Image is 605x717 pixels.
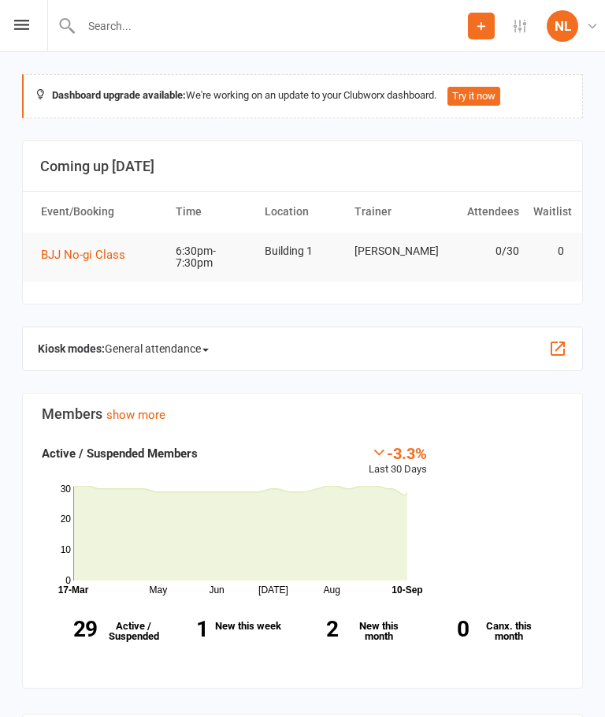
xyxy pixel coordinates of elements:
td: Building 1 [258,233,347,270]
th: Location [258,192,347,232]
th: Attendees [436,192,526,232]
strong: Dashboard upgrade available: [52,89,186,101]
button: BJJ No-gi Class [41,245,136,264]
div: NL [547,10,578,42]
td: [PERSON_NAME] [347,233,437,270]
td: 6:30pm-7:30pm [169,233,258,282]
span: BJJ No-gi Class [41,248,125,262]
strong: 29 [42,618,97,640]
strong: 2 [283,618,338,640]
input: Search... [76,15,468,37]
span: General attendance [105,336,209,361]
strong: Kiosk modes: [38,342,105,355]
h3: Coming up [DATE] [40,159,565,174]
a: 2New this month [283,609,414,653]
div: Last 30 Days [369,444,427,478]
h3: Members [42,406,563,422]
th: Trainer [347,192,437,232]
strong: Active / Suspended Members [42,446,198,461]
th: Time [169,192,258,232]
th: Event/Booking [34,192,169,232]
strong: 1 [153,618,208,640]
a: show more [106,408,165,422]
div: We're working on an update to your Clubworx dashboard. [22,74,583,118]
div: -3.3% [369,444,427,461]
td: 0 [526,233,571,270]
strong: 0 [414,618,469,640]
a: 0Canx. this month [414,609,544,653]
td: 0/30 [436,233,526,270]
th: Waitlist [526,192,571,232]
button: Try it now [447,87,500,106]
a: 29Active / Suspended [34,609,165,653]
a: 1New this week [153,609,284,652]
